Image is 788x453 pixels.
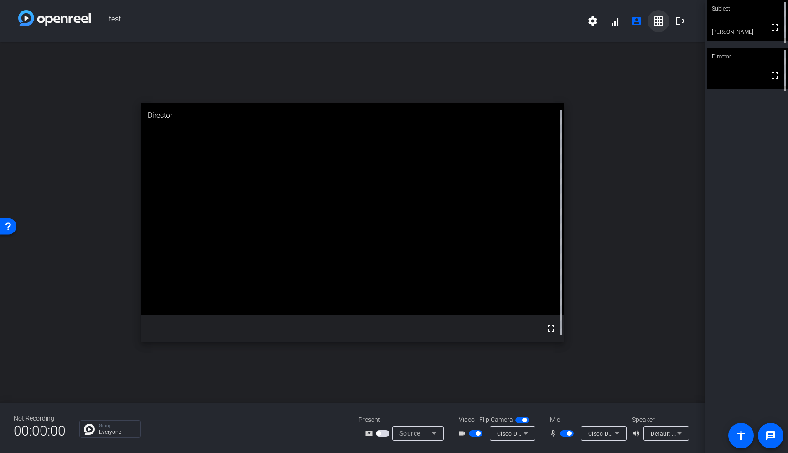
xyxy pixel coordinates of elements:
span: Cisco Desk Camera 4K (05a6:0023) [588,430,684,437]
mat-icon: mic_none [549,428,560,439]
div: Director [141,103,564,128]
mat-icon: volume_up [632,428,643,439]
span: Default - External Headphones (Built-in) [651,430,757,437]
span: 00:00:00 [14,420,66,442]
div: Director [707,48,788,65]
mat-icon: settings [587,16,598,26]
div: Mic [541,415,632,425]
span: Video [459,415,475,425]
span: Flip Camera [479,415,513,425]
div: Not Recording [14,414,66,423]
span: Source [399,430,420,437]
mat-icon: fullscreen [769,70,780,81]
mat-icon: logout [675,16,686,26]
mat-icon: fullscreen [545,323,556,334]
p: Everyone [99,429,136,435]
div: Speaker [632,415,687,425]
mat-icon: accessibility [736,430,747,441]
mat-icon: screen_share_outline [365,428,376,439]
img: Chat Icon [84,424,95,435]
mat-icon: grid_on [653,16,664,26]
mat-icon: fullscreen [769,22,780,33]
span: Cisco Desk Camera 4K (05a6:0023) [497,430,592,437]
p: Group [99,423,136,428]
mat-icon: message [765,430,776,441]
mat-icon: account_box [631,16,642,26]
mat-icon: videocam_outline [458,428,469,439]
div: Present [358,415,450,425]
button: signal_cellular_alt [604,10,626,32]
span: test [91,10,582,32]
img: white-gradient.svg [18,10,91,26]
